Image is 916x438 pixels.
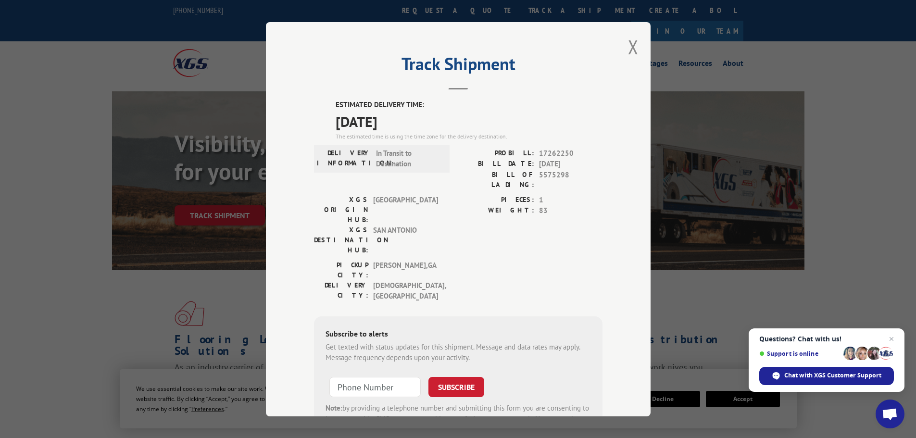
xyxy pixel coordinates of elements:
div: by providing a telephone number and submitting this form you are consenting to be contacted by SM... [326,402,591,435]
span: Support is online [759,350,840,357]
label: DELIVERY INFORMATION: [317,148,371,169]
span: [GEOGRAPHIC_DATA] [373,194,438,225]
label: BILL OF LADING: [458,169,534,189]
div: Get texted with status updates for this shipment. Message and data rates may apply. Message frequ... [326,341,591,363]
span: [DATE] [336,110,602,132]
label: DELIVERY CITY: [314,280,368,301]
strong: Note: [326,403,342,412]
label: WEIGHT: [458,205,534,216]
input: Phone Number [329,376,421,397]
div: The estimated time is using the time zone for the delivery destination. [336,132,602,140]
span: In Transit to Destination [376,148,441,169]
span: Chat with XGS Customer Support [784,371,881,380]
h2: Track Shipment [314,57,602,75]
span: 83 [539,205,602,216]
span: 1 [539,194,602,205]
button: SUBSCRIBE [428,376,484,397]
label: XGS DESTINATION HUB: [314,225,368,255]
label: PICKUP CITY: [314,260,368,280]
span: [PERSON_NAME] , GA [373,260,438,280]
div: Chat with XGS Customer Support [759,367,894,385]
div: Subscribe to alerts [326,327,591,341]
label: BILL DATE: [458,159,534,170]
span: SAN ANTONIO [373,225,438,255]
span: 17262250 [539,148,602,159]
label: PIECES: [458,194,534,205]
span: [DATE] [539,159,602,170]
button: Close modal [628,34,639,60]
label: PROBILL: [458,148,534,159]
label: ESTIMATED DELIVERY TIME: [336,100,602,111]
span: [DEMOGRAPHIC_DATA] , [GEOGRAPHIC_DATA] [373,280,438,301]
div: Open chat [876,400,904,428]
span: Questions? Chat with us! [759,335,894,343]
span: Close chat [886,333,897,345]
label: XGS ORIGIN HUB: [314,194,368,225]
span: 5575298 [539,169,602,189]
